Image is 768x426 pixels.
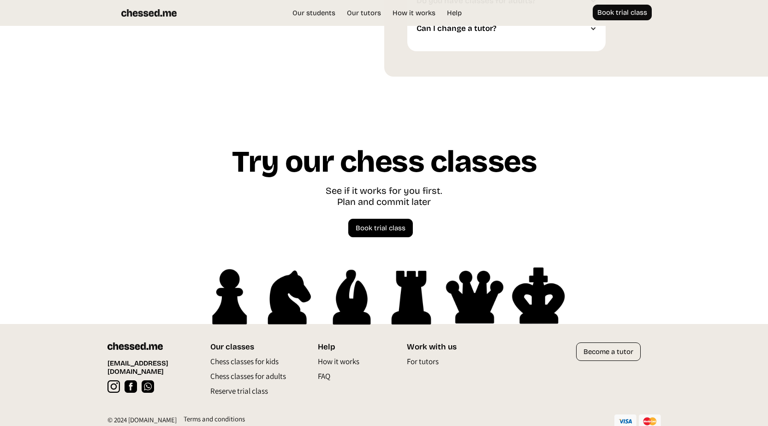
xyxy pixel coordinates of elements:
div: Can I change a tutor? [417,24,587,33]
div: See if it works for you first. Plan and commit later [326,185,442,210]
a: FAQ [318,371,330,386]
a: Our tutors [342,8,386,18]
div: Our classes [210,342,290,352]
a: For tutors [407,356,439,371]
a: Book trial class [348,219,413,237]
a: Chess classes for kids [210,356,279,371]
a: Reserve trial class [210,386,268,401]
a: How it works [318,356,359,371]
a: Chess classes for adults [210,371,286,386]
div: Work with us [407,342,477,352]
a: How it works [388,8,440,18]
a: Become a tutor [576,342,641,361]
a: Our students [288,8,340,18]
div: Help [318,342,384,352]
a: [EMAIL_ADDRESS][DOMAIN_NAME] [107,359,192,376]
a: Help [442,8,466,18]
a: Book trial class [593,5,652,20]
h1: Try our chess classes [232,146,537,185]
div: Can I change a tutor? [407,15,606,42]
